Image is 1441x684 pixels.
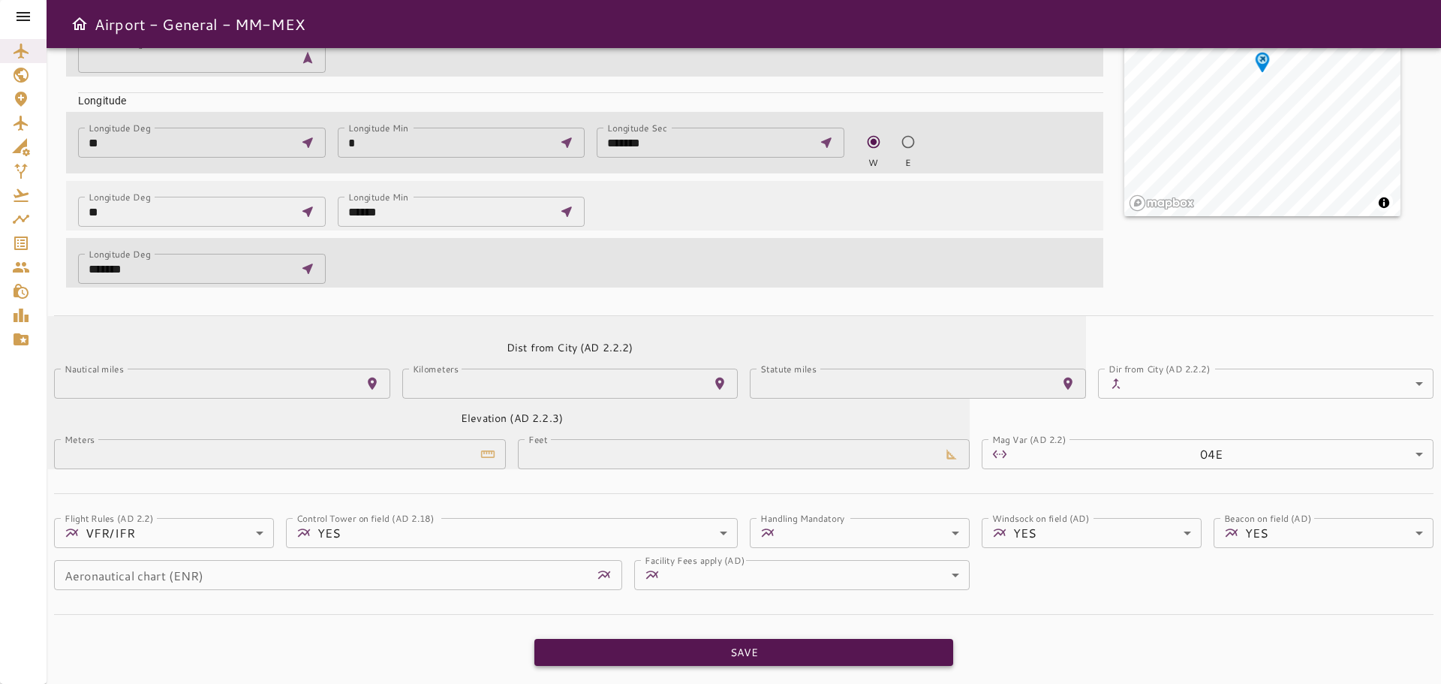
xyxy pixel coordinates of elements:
label: Feet [528,432,548,445]
label: Beacon on field (AD) [1224,511,1311,524]
div: Longitude [66,81,1103,108]
label: Meters [65,432,95,445]
label: Windsock on field (AD) [992,511,1090,524]
button: Toggle attribution [1375,194,1393,212]
label: Longitude Deg [89,247,150,260]
button: Save [534,639,953,667]
div: YES [317,518,738,548]
label: Statute miles [760,362,817,375]
label: Longitude Min [348,190,408,203]
label: Control Tower on field (AD 2.18) [296,511,435,524]
div: YES [1013,518,1202,548]
label: Flight Rules (AD 2.2) [65,511,154,524]
label: Facility Fees apply (AD) [645,553,745,566]
label: Longitude Deg [89,121,150,134]
label: Kilometers [413,362,459,375]
div: YES [1245,518,1433,548]
label: Longitude Min [348,121,408,134]
h6: Dist from City (AD 2.2.2) [507,340,633,357]
label: Handling Mandatory [760,511,844,524]
span: E [905,156,911,170]
label: Longitude Deg [89,190,150,203]
label: Mag Var (AD 2.2) [992,432,1066,445]
button: Open drawer [65,9,95,39]
label: Longitude Sec [607,121,667,134]
span: W [868,156,878,170]
a: Mapbox logo [1129,194,1195,212]
div: VFR/IFR [86,518,274,548]
label: Dir from City (AD 2.2.2) [1109,362,1210,375]
h6: Elevation (AD 2.2.3) [461,411,563,427]
div: 04E [1013,439,1433,469]
h6: Airport - General - MM-MEX [95,12,305,36]
label: Nautical miles [65,362,124,375]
